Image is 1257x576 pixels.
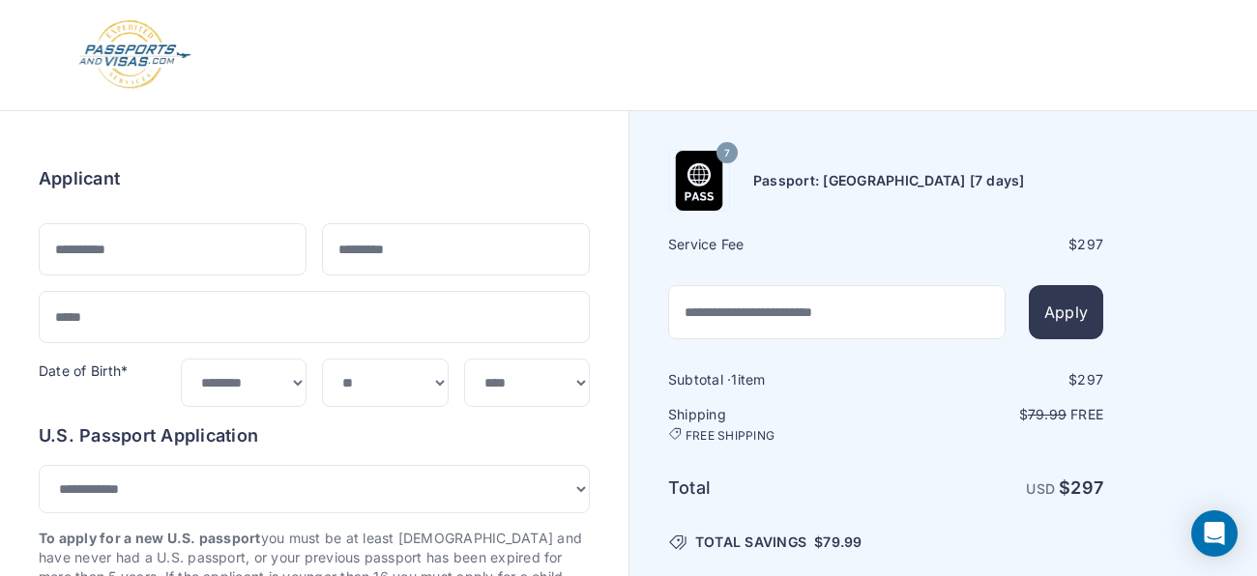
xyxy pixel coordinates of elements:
span: 79.99 [1028,406,1067,422]
h6: U.S. Passport Application [39,422,590,449]
div: Open Intercom Messenger [1191,510,1238,557]
div: $ [888,370,1103,389]
strong: $ [1059,477,1103,498]
span: 297 [1077,371,1103,388]
img: Logo [77,19,192,91]
h6: Shipping [668,405,884,444]
h6: Passport: [GEOGRAPHIC_DATA] [7 days] [753,171,1025,190]
strong: To apply for a new U.S. passport [39,530,261,546]
label: Date of Birth* [39,362,128,379]
span: 1 [731,371,737,388]
span: 7 [724,141,730,166]
span: FREE SHIPPING [686,428,775,444]
h6: Applicant [39,165,120,192]
div: $ [888,235,1103,254]
span: 79.99 [823,533,862,550]
span: 297 [1070,477,1103,498]
span: TOTAL SAVINGS [695,533,806,552]
h6: Service Fee [668,235,884,254]
h6: Total [668,475,884,502]
p: $ [888,405,1103,424]
span: $ [814,533,862,552]
span: USD [1026,480,1055,497]
img: Product Name [669,151,729,211]
span: Free [1070,406,1103,422]
span: 297 [1077,236,1103,252]
h6: Subtotal · item [668,370,884,389]
button: Apply [1029,285,1103,339]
